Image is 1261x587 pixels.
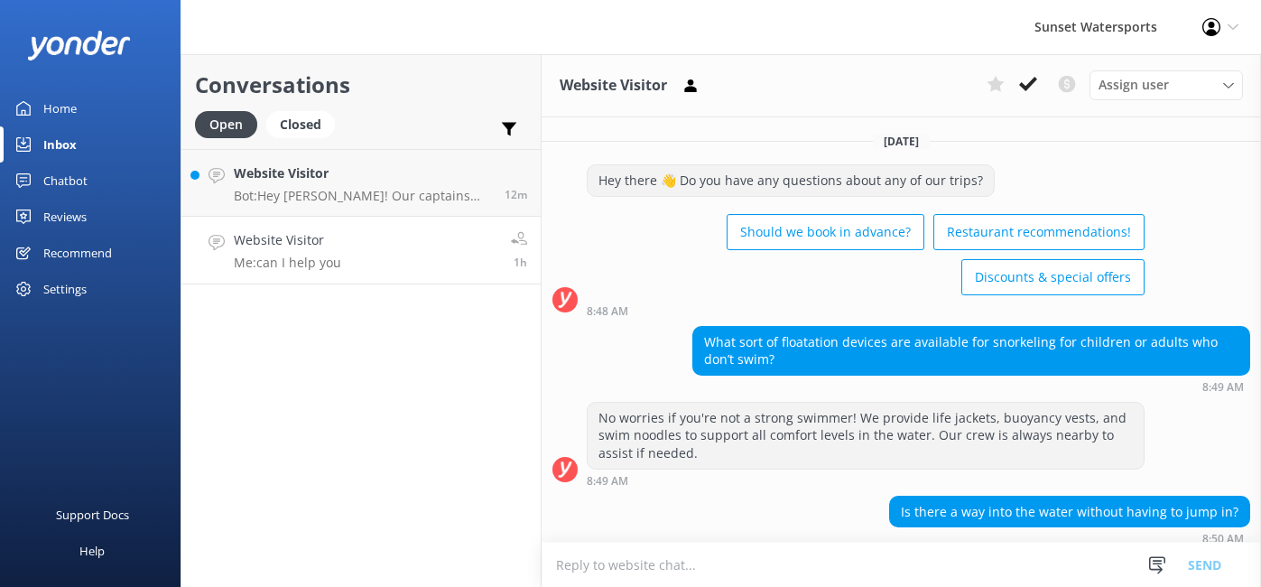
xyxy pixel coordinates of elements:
[961,259,1145,295] button: Discounts & special offers
[43,163,88,199] div: Chatbot
[1089,70,1243,99] div: Assign User
[234,230,341,250] h4: Website Visitor
[1202,534,1244,545] strong: 8:50 AM
[56,497,129,533] div: Support Docs
[234,188,491,204] p: Bot: Hey [PERSON_NAME]! Our captains will check the weather on the day of your trip, and if condi...
[587,306,628,317] strong: 8:48 AM
[1099,75,1169,95] span: Assign user
[43,90,77,126] div: Home
[727,214,924,250] button: Should we book in advance?
[266,111,335,138] div: Closed
[873,134,930,149] span: [DATE]
[234,255,341,271] p: Me: can I help you
[43,199,87,235] div: Reviews
[889,532,1250,545] div: Oct 04 2025 07:50am (UTC -05:00) America/Cancun
[43,235,112,271] div: Recommend
[266,114,344,134] a: Closed
[693,327,1249,375] div: What sort of floatation devices are available for snorkeling for children or adults who don’t swim?
[514,255,527,270] span: Oct 04 2025 07:50am (UTC -05:00) America/Cancun
[692,380,1250,393] div: Oct 04 2025 07:49am (UTC -05:00) America/Cancun
[587,476,628,487] strong: 8:49 AM
[43,126,77,163] div: Inbox
[181,217,541,284] a: Website VisitorMe:can I help you1h
[43,271,87,307] div: Settings
[234,163,491,183] h4: Website Visitor
[560,74,667,98] h3: Website Visitor
[181,149,541,217] a: Website VisitorBot:Hey [PERSON_NAME]! Our captains will check the weather on the day of your trip...
[933,214,1145,250] button: Restaurant recommendations!
[588,165,994,196] div: Hey there 👋 Do you have any questions about any of our trips?
[79,533,105,569] div: Help
[27,31,131,61] img: yonder-white-logo.png
[587,474,1145,487] div: Oct 04 2025 07:49am (UTC -05:00) America/Cancun
[195,114,266,134] a: Open
[890,497,1249,527] div: Is there a way into the water without having to jump in?
[587,304,1145,317] div: Oct 04 2025 07:48am (UTC -05:00) America/Cancun
[588,403,1144,469] div: No worries if you're not a strong swimmer! We provide life jackets, buoyancy vests, and swim nood...
[195,68,527,102] h2: Conversations
[505,187,527,202] span: Oct 04 2025 08:42am (UTC -05:00) America/Cancun
[1202,382,1244,393] strong: 8:49 AM
[195,111,257,138] div: Open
